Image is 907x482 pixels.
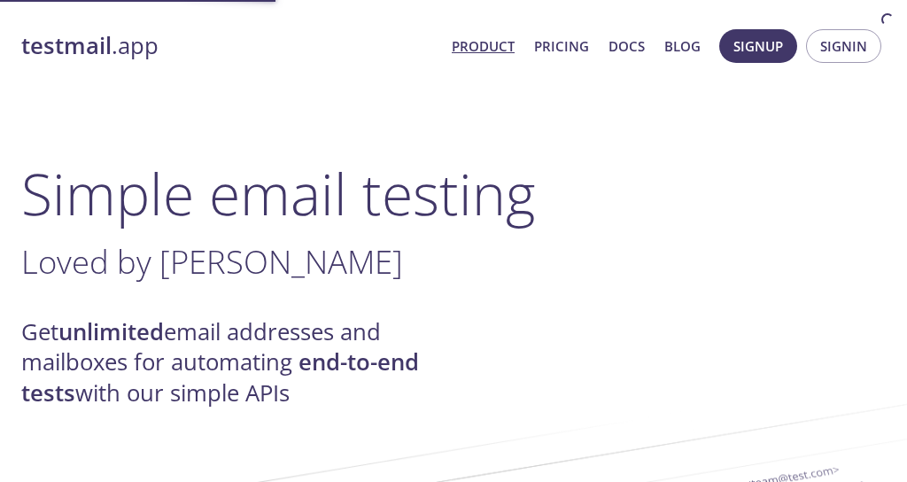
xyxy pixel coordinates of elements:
[58,316,164,347] strong: unlimited
[806,29,881,63] button: Signin
[820,35,867,58] span: Signin
[21,159,886,228] h1: Simple email testing
[452,35,515,58] a: Product
[21,317,453,408] h4: Get email addresses and mailboxes for automating with our simple APIs
[609,35,645,58] a: Docs
[664,35,701,58] a: Blog
[733,35,783,58] span: Signup
[21,31,438,61] a: testmail.app
[21,30,112,61] strong: testmail
[21,239,403,284] span: Loved by [PERSON_NAME]
[534,35,589,58] a: Pricing
[719,29,797,63] button: Signup
[21,346,419,408] strong: end-to-end tests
